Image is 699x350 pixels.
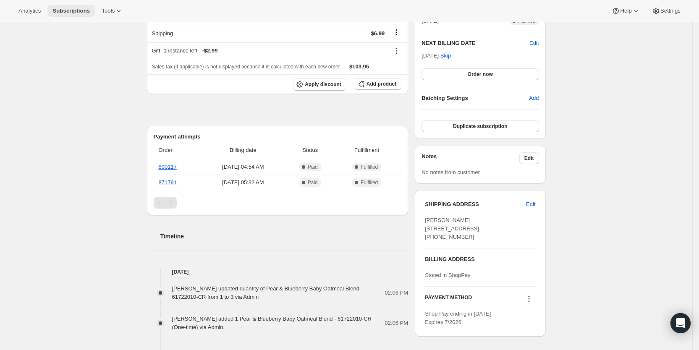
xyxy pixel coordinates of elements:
[526,200,535,209] span: Edit
[524,155,534,162] span: Edit
[337,146,396,154] span: Fulfillment
[425,272,470,278] span: Stored in ShopPay
[308,179,318,186] span: Paid
[524,91,544,105] button: Add
[203,163,283,171] span: [DATE] · 04:54 AM
[147,268,408,276] h4: [DATE]
[172,285,363,300] span: [PERSON_NAME] updated quantity of Pear & Blueberry Baby Oatmeal Blend - 61722010-CR from 1 to 3 v...
[521,198,540,211] button: Edit
[154,133,402,141] h2: Payment attempts
[385,289,408,297] span: 02:06 PM
[519,152,539,164] button: Edit
[425,311,491,325] span: Shop Pay ending in [DATE] Expires 7/2026
[440,52,451,60] span: Skip
[421,52,451,59] span: [DATE] ·
[425,255,535,264] h3: BILLING ADDRESS
[152,47,385,55] div: Gift - 1 instance left
[670,313,691,333] div: Open Intercom Messenger
[349,63,369,70] span: $103.95
[202,47,218,55] span: - $2.99
[425,294,472,306] h3: PAYMENT METHOD
[361,179,378,186] span: Fulfilled
[52,8,90,14] span: Subscriptions
[203,178,283,187] span: [DATE] · 05:32 AM
[367,81,396,87] span: Add product
[421,169,480,175] span: No notes from customer
[425,200,526,209] h3: SHIPPING ADDRESS
[172,316,372,330] span: [PERSON_NAME] added 1 Pear & Blueberry Baby Oatmeal Blend - 61722010-CR (One-time) via Admin.
[147,24,301,42] th: Shipping
[421,39,529,47] h2: NEXT BILLING DATE
[385,319,408,327] span: 02:06 PM
[425,217,479,240] span: [PERSON_NAME] [STREET_ADDRESS] [PHONE_NUMBER]
[421,94,529,102] h6: Batching Settings
[529,94,539,102] span: Add
[390,28,403,37] button: Shipping actions
[97,5,128,17] button: Tools
[435,49,456,63] button: Skip
[468,71,493,78] span: Order now
[18,8,41,14] span: Analytics
[371,30,385,37] span: $6.99
[154,197,402,209] nav: Pagination
[159,164,177,170] a: 890117
[361,164,378,170] span: Fulfilled
[288,146,332,154] span: Status
[421,152,519,164] h3: Notes
[293,78,346,91] button: Apply discount
[160,232,408,240] h2: Timeline
[102,8,115,14] span: Tools
[154,141,201,159] th: Order
[453,123,507,130] span: Duplicate subscription
[305,81,341,88] span: Apply discount
[660,8,681,14] span: Settings
[647,5,686,17] button: Settings
[47,5,95,17] button: Subscriptions
[607,5,645,17] button: Help
[159,179,177,185] a: 871791
[620,8,631,14] span: Help
[152,64,341,70] span: Sales tax (if applicable) is not displayed because it is calculated with each new order.
[421,120,539,132] button: Duplicate subscription
[203,146,283,154] span: Billing date
[355,78,401,90] button: Add product
[421,68,539,80] button: Order now
[13,5,46,17] button: Analytics
[529,39,539,47] button: Edit
[308,164,318,170] span: Paid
